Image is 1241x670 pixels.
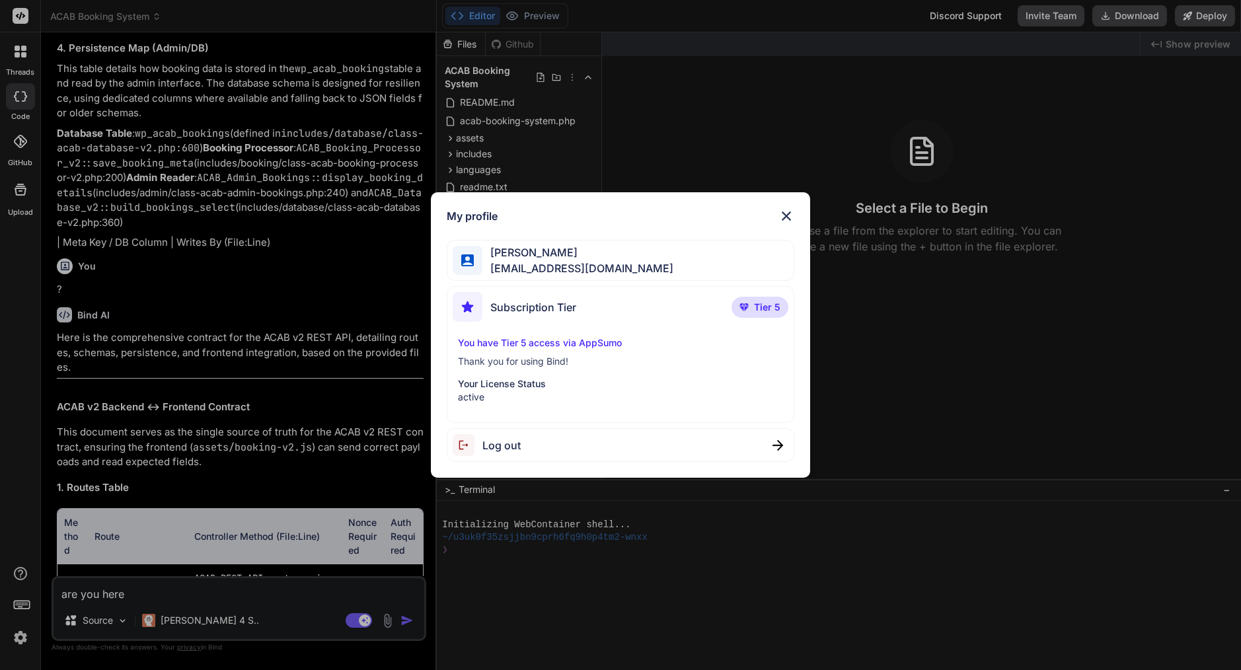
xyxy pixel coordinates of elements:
span: [PERSON_NAME] [482,244,673,260]
img: profile [461,254,474,267]
img: premium [739,303,749,311]
span: Subscription Tier [490,299,576,315]
img: close [772,440,783,451]
span: Tier 5 [754,301,780,314]
img: logout [453,434,482,456]
span: [EMAIL_ADDRESS][DOMAIN_NAME] [482,260,673,276]
img: subscription [453,292,482,322]
h1: My profile [447,208,498,224]
p: Your License Status [458,377,783,391]
p: You have Tier 5 access via AppSumo [458,336,783,350]
span: Log out [482,437,521,453]
p: active [458,391,783,404]
img: close [778,208,794,224]
p: Thank you for using Bind! [458,355,783,368]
